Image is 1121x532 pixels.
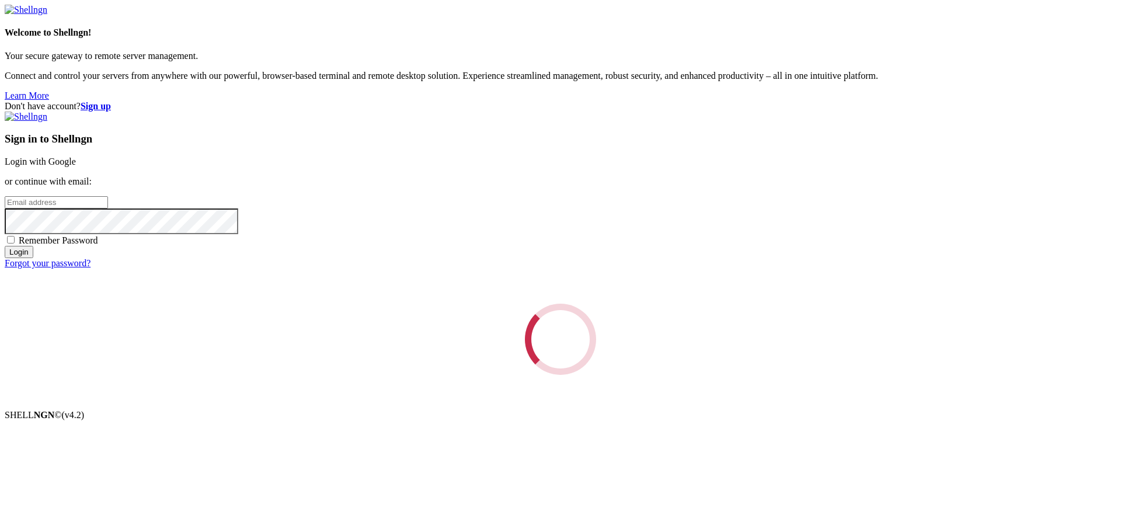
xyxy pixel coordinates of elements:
h4: Welcome to Shellngn! [5,27,1116,38]
p: or continue with email: [5,176,1116,187]
span: 4.2.0 [62,410,85,420]
span: SHELL © [5,410,84,420]
span: Remember Password [19,235,98,245]
div: Loading... [525,304,596,375]
input: Email address [5,196,108,208]
input: Login [5,246,33,258]
a: Learn More [5,91,49,100]
p: Connect and control your servers from anywhere with our powerful, browser-based terminal and remo... [5,71,1116,81]
b: NGN [34,410,55,420]
a: Login with Google [5,157,76,166]
input: Remember Password [7,236,15,244]
img: Shellngn [5,112,47,122]
p: Your secure gateway to remote server management. [5,51,1116,61]
a: Forgot your password? [5,258,90,268]
img: Shellngn [5,5,47,15]
a: Sign up [81,101,111,111]
div: Don't have account? [5,101,1116,112]
h3: Sign in to Shellngn [5,133,1116,145]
